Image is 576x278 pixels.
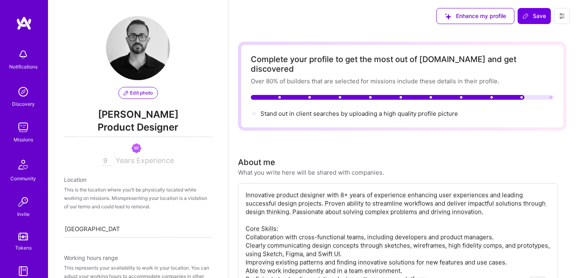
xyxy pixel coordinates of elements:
[251,54,554,74] div: Complete your profile to get the most out of [DOMAIN_NAME] and get discovered
[522,12,546,20] span: Save
[251,77,554,85] div: Over 80% of builders that are selected for missions include these details in their profile.
[17,210,30,218] div: Invite
[15,194,31,210] img: Invite
[124,91,128,95] i: icon PencilPurple
[15,119,31,135] img: teamwork
[12,100,35,108] div: Discovery
[15,84,31,100] img: discovery
[64,175,212,184] div: Location
[64,121,212,137] span: Product Designer
[116,156,174,165] span: Years Experience
[102,156,112,166] input: XX
[518,8,551,24] button: Save
[18,233,28,240] img: tokens
[10,174,36,183] div: Community
[9,62,38,71] div: Notifications
[436,8,514,24] button: Enhance my profile
[238,168,384,177] div: What you write here will be shared with companies.
[64,254,118,261] span: Working hours range
[238,156,275,168] div: About me
[14,135,33,144] div: Missions
[132,143,141,153] img: Been on Mission
[124,89,153,97] span: Edit photo
[106,16,170,80] img: User Avatar
[16,16,32,30] img: logo
[64,109,212,121] span: [PERSON_NAME]
[15,46,31,62] img: bell
[15,244,32,252] div: Tokens
[260,109,458,118] div: Stand out in client searches by uploading a high quality profile picture
[118,87,158,99] button: Edit photo
[64,185,212,211] div: This is the location where you'll be physically located while working on missions. Misrepresentin...
[14,155,33,174] img: Community
[445,12,506,20] span: Enhance my profile
[445,13,451,20] i: icon SuggestedTeams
